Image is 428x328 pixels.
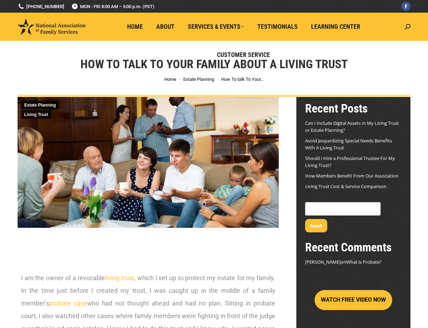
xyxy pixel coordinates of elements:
[305,101,402,116] h2: Recent Posts
[305,239,402,255] h2: Recent Comments
[156,23,175,31] span: About
[311,23,360,31] span: Learning Center
[305,173,399,179] a: How Members Benefit From Our Association
[212,48,275,62] a: Customer Service
[164,77,176,82] a: Home
[21,101,59,109] a: Estate Planning
[401,2,410,11] a: Facebook page opens in new window
[188,23,244,31] span: Services & Events
[18,97,279,228] img: How To talk To Your Family About a Living Trust
[217,51,270,59] span: Customer Service
[305,120,399,133] a: Can I Include Digital Assets In My Living Trust or Estate Planning?
[122,20,148,33] a: Home
[315,297,392,303] a: WATCH FREE VIDEO NOW
[183,77,214,82] a: Estate Planning
[105,274,134,282] a: living trust
[252,20,303,33] a: Testimonials
[346,259,382,265] a: What is Probate?
[221,77,264,82] span: How To talk To Your…
[21,110,51,119] a: Living Trust
[305,259,341,265] span: [PERSON_NAME]
[305,137,392,151] a: Avoid Jeopardizing Special Needs Benefits With A Living Trust
[305,183,387,189] a: Living Trust Cost & Service Comparison
[305,219,327,232] button: Search
[305,258,402,265] footer: on
[315,290,392,310] button: WATCH FREE VIDEO NOW
[305,155,395,168] a: Should I Hire a Professional Trustee For My Living Trust?
[18,3,64,10] a: [PHONE_NUMBER]
[80,56,348,72] h1: How To talk To Your Family About a Living Trust
[18,19,86,35] img: National Association of Family Services
[151,20,179,33] a: About
[71,3,154,10] span: MON - FRI 8:00 AM – 5:00 p.m. (PST)
[257,23,298,31] span: Testimonials
[49,300,87,307] a: probate case
[127,23,143,31] span: Home
[306,20,365,33] a: Learning Center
